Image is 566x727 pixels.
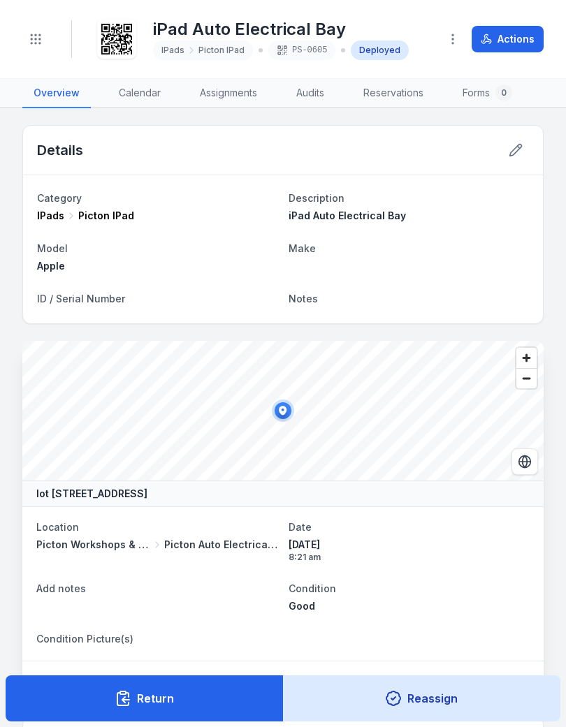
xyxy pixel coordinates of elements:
button: Zoom in [516,348,537,368]
a: Forms0 [451,79,523,108]
div: PS-0605 [268,41,335,60]
span: iPad Auto Electrical Bay [289,210,406,221]
button: Reassign [283,675,561,721]
span: Good [289,600,315,612]
span: Picton IPad [78,209,134,223]
span: Picton IPad [198,45,245,56]
span: Apple [37,260,65,272]
a: Overview [22,79,91,108]
a: Assignments [189,79,268,108]
a: Picton Workshops & BaysPicton Auto Electrical Bay [36,538,277,552]
button: Toggle navigation [22,26,49,52]
span: Picton Auto Electrical Bay [164,538,278,552]
canvas: Map [22,341,544,480]
a: Reservations [352,79,435,108]
span: IPads [37,209,64,223]
a: Audits [285,79,335,108]
button: Return [6,675,284,721]
time: 5/9/2025, 8:21:09 am [289,538,530,563]
span: Make [289,242,316,254]
span: Picton Workshops & Bays [36,538,150,552]
span: Date [289,521,312,533]
span: [DATE] [289,538,530,552]
span: Add notes [36,582,86,594]
span: Condition [289,582,336,594]
span: Location [36,521,79,533]
button: Zoom out [516,368,537,388]
span: Condition Picture(s) [36,633,133,645]
span: Notes [289,293,318,304]
span: Description [289,192,344,204]
a: View assignment [224,667,343,693]
button: Switch to Satellite View [511,448,538,475]
div: 0 [495,85,512,101]
div: Deployed [351,41,409,60]
span: ID / Serial Number [37,293,125,304]
span: Category [37,192,82,204]
span: IPads [161,45,184,56]
strong: lot [STREET_ADDRESS] [36,487,147,501]
h1: iPad Auto Electrical Bay [153,18,409,41]
h2: Details [37,140,83,160]
span: Model [37,242,68,254]
a: Calendar [108,79,172,108]
span: 8:21 am [289,552,530,563]
button: Actions [472,26,544,52]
